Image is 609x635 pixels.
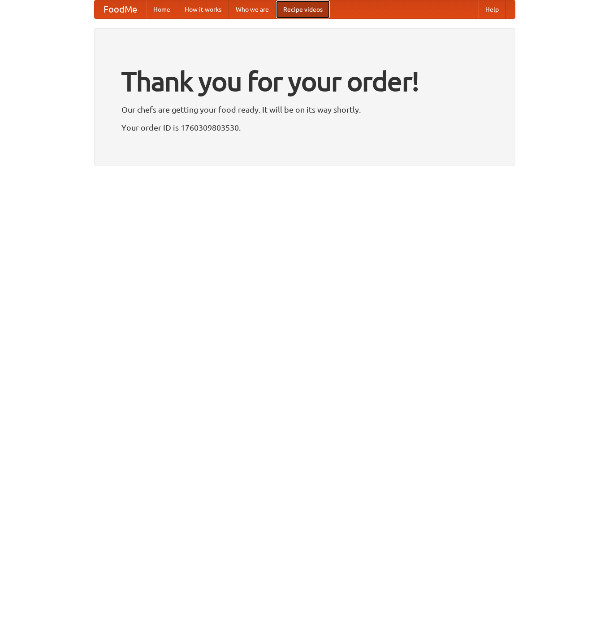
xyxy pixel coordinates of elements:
[276,0,330,18] a: Recipe videos
[95,0,146,18] a: FoodMe
[121,121,488,134] p: Your order ID is 1760309803530.
[146,0,177,18] a: Home
[177,0,229,18] a: How it works
[229,0,276,18] a: Who we are
[478,0,506,18] a: Help
[121,60,488,103] h1: Thank you for your order!
[121,103,488,116] p: Our chefs are getting your food ready. It will be on its way shortly.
